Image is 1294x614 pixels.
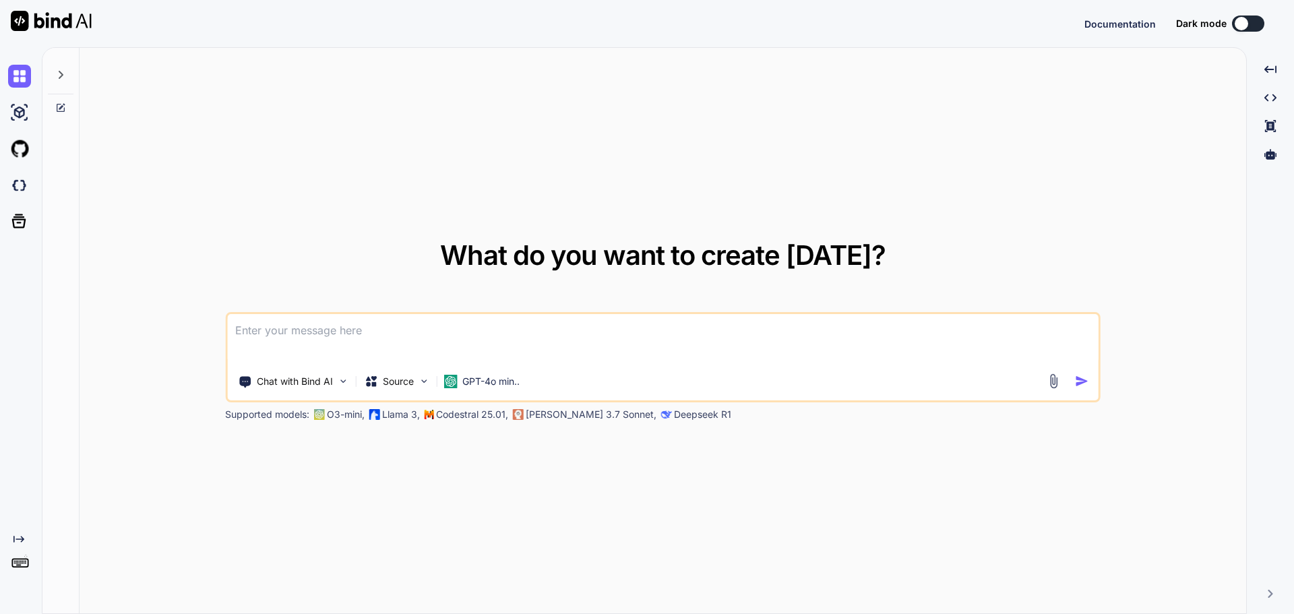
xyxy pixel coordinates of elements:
[257,375,333,388] p: Chat with Bind AI
[512,409,523,420] img: claude
[424,410,433,419] img: Mistral-AI
[313,409,324,420] img: GPT-4
[8,137,31,160] img: githubLight
[327,408,365,421] p: O3-mini,
[382,408,420,421] p: Llama 3,
[8,101,31,124] img: ai-studio
[383,375,414,388] p: Source
[8,174,31,197] img: darkCloudIdeIcon
[1084,18,1156,30] span: Documentation
[337,375,348,387] img: Pick Tools
[436,408,508,421] p: Codestral 25.01,
[1176,17,1227,30] span: Dark mode
[1075,374,1089,388] img: icon
[11,11,92,31] img: Bind AI
[369,409,379,420] img: Llama2
[660,409,671,420] img: claude
[674,408,731,421] p: Deepseek R1
[462,375,520,388] p: GPT-4o min..
[225,408,309,421] p: Supported models:
[443,375,457,388] img: GPT-4o mini
[1046,373,1061,389] img: attachment
[1084,17,1156,31] button: Documentation
[8,65,31,88] img: chat
[418,375,429,387] img: Pick Models
[440,239,886,272] span: What do you want to create [DATE]?
[526,408,656,421] p: [PERSON_NAME] 3.7 Sonnet,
